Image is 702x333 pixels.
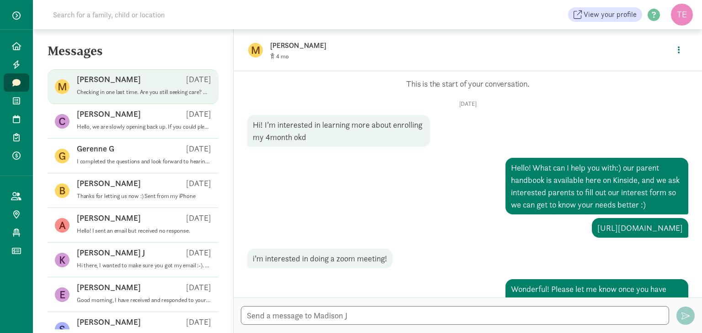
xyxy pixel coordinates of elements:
p: [PERSON_NAME] [77,74,141,85]
p: This is the start of your conversation. [247,78,688,89]
iframe: Chat Widget [656,289,702,333]
p: [DATE] [186,282,211,293]
p: [PERSON_NAME] [77,109,141,120]
figure: A [55,218,69,233]
p: [DATE] [186,143,211,154]
figure: M [248,43,263,57]
figure: C [55,114,69,129]
p: [DATE] [186,317,211,328]
p: [DATE] [186,109,211,120]
div: [URL][DOMAIN_NAME] [592,218,688,238]
p: Hello, we are slowly opening back up. If you could please fill out our interest form, it will hel... [77,123,211,130]
figure: B [55,183,69,198]
p: [PERSON_NAME] [77,317,141,328]
span: 4 [276,52,289,60]
figure: K [55,253,69,267]
input: Search for a family, child or location [48,5,304,24]
figure: G [55,149,69,163]
p: Gerenne G [77,143,114,154]
p: Checking in one last time. Are you still seeking care? What hours are you looking for care? [77,88,211,96]
p: [PERSON_NAME] [77,178,141,189]
div: Wonderful! Please let me know once you have reviewed our handbook and filled out our interest for... [505,279,688,323]
p: I completed the questions and look forward to hearing from you soon. Have a good week! [77,158,211,165]
span: View your profile [584,9,637,20]
figure: E [55,287,69,302]
p: [PERSON_NAME] J [77,247,145,258]
p: [DATE] [186,74,211,85]
p: [DATE] [247,100,688,108]
p: Hi there, I wanted to make sure you got my email :-). Are we still on for 510 [DATE]? [77,262,211,269]
figure: M [55,79,69,94]
div: Hello! What can I help you with:) our parent handbook is available here on Kinside, and we ask in... [505,158,688,214]
h5: Messages [33,44,233,66]
p: Good morning, I have received and responded to your email this morning 🙂 thank you for following ... [77,297,211,304]
div: Hi! I’m interested in learning more about enrolling my 4month okd [247,115,430,147]
p: [PERSON_NAME] [77,282,141,293]
p: [DATE] [186,247,211,258]
p: Thanks for letting us now :) Sent from my iPhone [77,193,211,200]
p: [PERSON_NAME] [77,213,141,224]
p: [PERSON_NAME] [270,39,558,52]
div: i’m interested in doing a zoom meeting! [247,249,393,268]
p: Hello! I sent an email but received no response. [77,227,211,234]
p: [DATE] [186,213,211,224]
a: View your profile [568,7,642,22]
p: [DATE] [186,178,211,189]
